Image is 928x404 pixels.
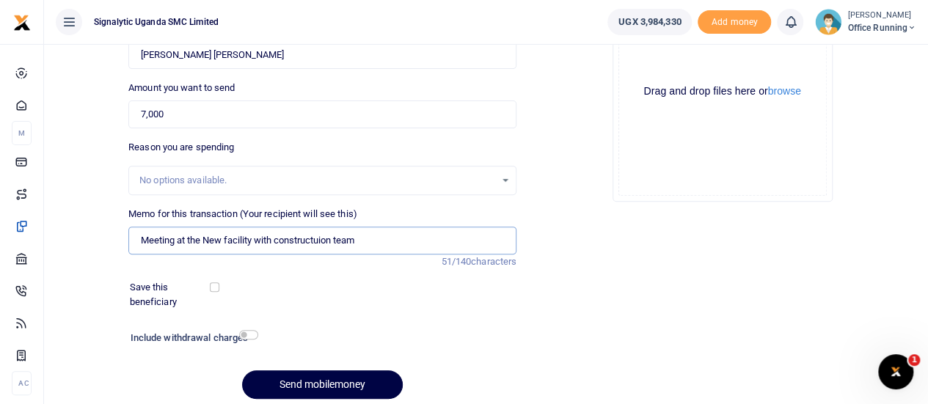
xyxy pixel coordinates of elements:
span: Signalytic Uganda SMC Limited [88,15,224,29]
input: UGX [128,100,516,128]
label: Memo for this transaction (Your recipient will see this) [128,207,357,221]
input: Loading name... [128,41,516,69]
img: profile-user [815,9,841,35]
label: Save this beneficiary [130,280,213,309]
iframe: Intercom live chat [878,354,913,389]
h6: Include withdrawal charges [131,332,252,344]
label: Reason you are spending [128,140,234,155]
input: Enter extra information [128,227,516,254]
a: Add money [698,15,771,26]
div: Drag and drop files here or [619,84,826,98]
div: No options available. [139,173,495,188]
small: [PERSON_NAME] [847,10,916,22]
span: 1 [908,354,920,366]
li: Toup your wallet [698,10,771,34]
li: M [12,121,32,145]
button: Send mobilemoney [242,370,403,399]
span: Add money [698,10,771,34]
span: Office Running [847,21,916,34]
button: browse [768,86,801,96]
label: Amount you want to send [128,81,235,95]
img: logo-small [13,14,31,32]
li: Ac [12,371,32,395]
li: Wallet ballance [602,9,698,35]
a: UGX 3,984,330 [607,9,692,35]
a: logo-small logo-large logo-large [13,16,31,27]
a: profile-user [PERSON_NAME] Office Running [815,9,916,35]
span: UGX 3,984,330 [618,15,681,29]
span: 51/140 [441,256,471,267]
span: characters [471,256,516,267]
